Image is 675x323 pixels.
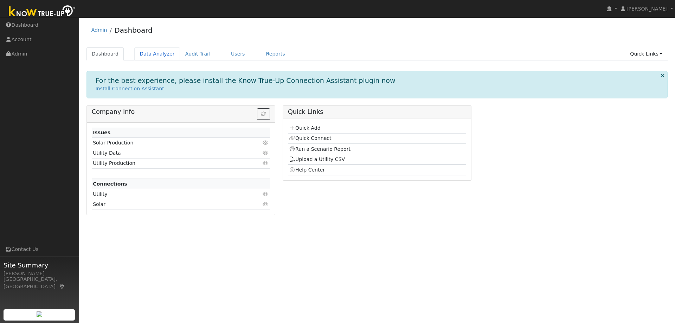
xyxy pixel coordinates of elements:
span: Site Summary [4,260,75,270]
div: [PERSON_NAME] [4,270,75,277]
i: Click to view [263,161,269,166]
a: Quick Connect [289,135,331,141]
h5: Company Info [92,108,270,116]
strong: Connections [93,181,127,187]
i: Click to view [263,202,269,207]
td: Utility Data [92,148,241,158]
span: [PERSON_NAME] [626,6,668,12]
td: Utility Production [92,158,241,168]
i: Click to view [263,140,269,145]
a: Install Connection Assistant [96,86,164,91]
a: Map [59,284,65,289]
img: Know True-Up [5,4,79,20]
td: Solar [92,199,241,209]
a: Upload a Utility CSV [289,156,345,162]
td: Utility [92,189,241,199]
a: Data Analyzer [134,47,180,60]
img: retrieve [37,311,42,317]
a: Dashboard [114,26,153,34]
i: Click to view [263,150,269,155]
strong: Issues [93,130,110,135]
h1: For the best experience, please install the Know True-Up Connection Assistant plugin now [96,77,396,85]
a: Dashboard [86,47,124,60]
a: Quick Add [289,125,320,131]
div: [GEOGRAPHIC_DATA], [GEOGRAPHIC_DATA] [4,276,75,290]
a: Quick Links [625,47,668,60]
td: Solar Production [92,138,241,148]
a: Users [226,47,250,60]
a: Audit Trail [180,47,215,60]
a: Admin [91,27,107,33]
a: Reports [261,47,290,60]
a: Run a Scenario Report [289,146,351,152]
i: Click to view [263,192,269,196]
a: Help Center [289,167,325,173]
h5: Quick Links [288,108,466,116]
